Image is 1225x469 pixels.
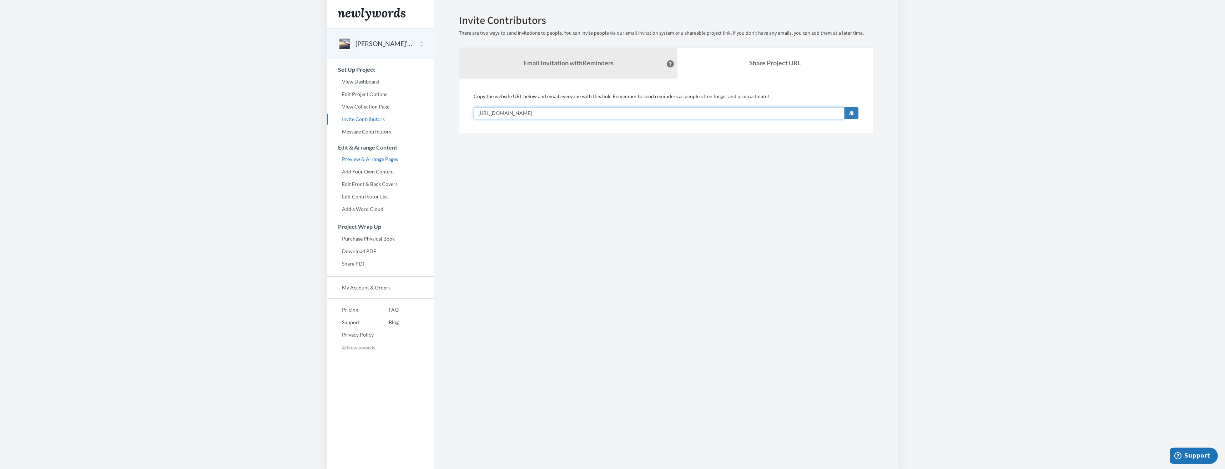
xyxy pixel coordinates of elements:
p: © Newlywords [327,342,434,353]
a: View Collection Page [327,101,434,112]
a: FAQ [374,304,399,315]
a: Privacy Policy [327,329,374,340]
a: My Account & Orders [327,282,434,293]
p: There are two ways to send invitations to people. You can invite people via our email invitation ... [459,30,873,37]
h2: Invite Contributors [459,14,873,26]
b: Share Project URL [749,59,801,67]
a: Add Your Own Content [327,166,434,177]
h3: Project Wrap Up [327,223,434,230]
a: Message Contributors [327,126,434,137]
a: Download PDF [327,246,434,257]
a: Invite Contributors [327,114,434,125]
a: Pricing [327,304,374,315]
button: [PERSON_NAME]'s Farewell [356,39,413,49]
a: Add a Word Cloud [327,204,434,215]
a: View Dashboard [327,76,434,87]
a: Share PDF [327,258,434,269]
a: Purchase Physical Book [327,233,434,244]
a: Edit Front & Back Covers [327,179,434,190]
a: Edit Contributor List [327,191,434,202]
div: Copy the website URL below and email everyone with this link. Remember to send reminders as peopl... [474,93,858,119]
img: Newlywords logo [338,8,405,21]
h3: Set Up Project [327,66,434,73]
iframe: Öffnet ein Widget, in dem Sie mit einem unserer Kundenserviceagenten chatten können [1170,448,1218,465]
a: Edit Project Options [327,89,434,100]
a: Support [327,317,374,328]
a: Preview & Arrange Pages [327,154,434,165]
strong: Email Invitation with Reminders [524,59,614,67]
a: Blog [374,317,399,328]
h3: Edit & Arrange Content [327,144,434,151]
